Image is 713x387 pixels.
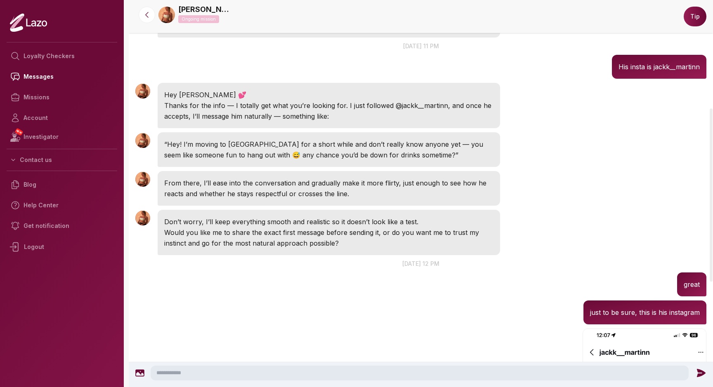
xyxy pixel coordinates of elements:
p: just to be sure, this is his instagram [590,307,700,318]
p: “Hey! I’m moving to [GEOGRAPHIC_DATA] for a short while and don’t really know anyone yet — you se... [164,139,493,160]
a: Blog [7,174,117,195]
p: [DATE] 11 pm [129,42,713,50]
p: Ongoing mission [178,15,219,23]
p: Thanks for the info — I totally get what you’re looking for. I just followed @jackk__martinn, and... [164,100,493,122]
a: Account [7,108,117,128]
a: Help Center [7,195,117,216]
p: From there, I’ll ease into the conversation and gradually make it more flirty, just enough to see... [164,178,493,199]
p: Hey [PERSON_NAME] 💕 [164,89,493,100]
a: NEWInvestigator [7,128,117,145]
a: Loyalty Checkers [7,46,117,66]
a: Messages [7,66,117,87]
p: [DATE] 12 pm [129,259,713,268]
p: His insta is jackk__martinn [619,61,700,72]
a: [PERSON_NAME] [178,4,232,15]
img: 5dd41377-3645-4864-a336-8eda7bc24f8f [158,7,175,23]
button: Contact us [7,152,117,167]
img: User avatar [135,84,150,99]
a: Get notification [7,216,117,236]
img: User avatar [135,172,150,187]
p: Would you like me to share the exact first message before sending it, or do you want me to trust ... [164,227,493,249]
p: great [684,279,700,290]
p: Don’t worry, I’ll keep everything smooth and realistic so it doesn’t look like a test. [164,216,493,227]
div: Logout [7,236,117,258]
img: User avatar [135,133,150,148]
span: NEW [14,128,24,136]
a: Missions [7,87,117,108]
img: User avatar [135,211,150,225]
button: Tip [684,7,706,26]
